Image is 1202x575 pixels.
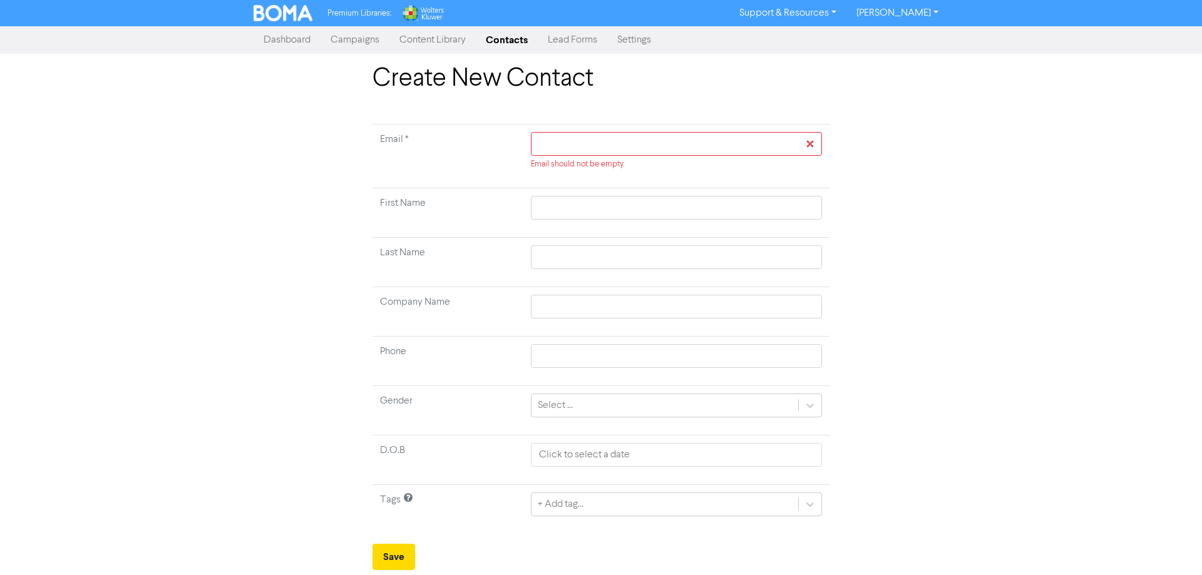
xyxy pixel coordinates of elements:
td: Phone [372,337,523,386]
div: + Add tag... [538,497,583,512]
a: [PERSON_NAME] [846,3,948,23]
a: Support & Resources [729,3,846,23]
a: Contacts [476,28,538,53]
td: Company Name [372,287,523,337]
img: BOMA Logo [254,5,312,21]
h1: Create New Contact [372,64,830,94]
td: Gender [372,386,523,435]
a: Settings [607,28,661,53]
input: Click to select a date [531,443,822,467]
td: Required [372,125,523,188]
td: Tags [372,485,523,534]
span: Premium Libraries: [327,9,391,18]
a: Lead Forms [538,28,607,53]
div: Select ... [538,398,573,413]
a: Dashboard [254,28,321,53]
td: Last Name [372,238,523,287]
button: Save [372,544,415,570]
td: D.O.B [372,435,523,485]
img: Wolters Kluwer [401,5,444,21]
iframe: Chat Widget [1139,515,1202,575]
a: Content Library [389,28,476,53]
td: First Name [372,188,523,238]
a: Campaigns [321,28,389,53]
div: Email should not be empty [531,158,822,170]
